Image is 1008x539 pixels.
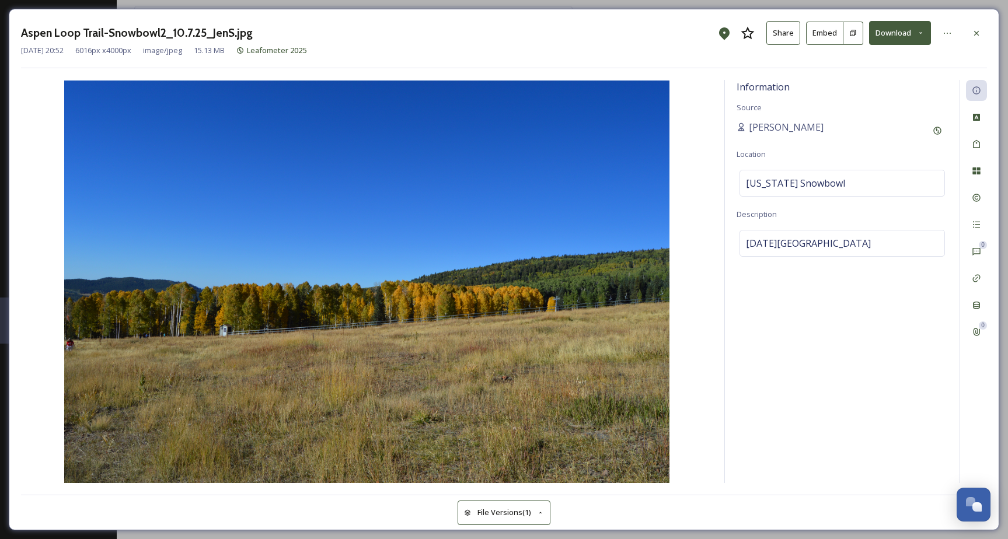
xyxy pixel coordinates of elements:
[746,176,845,190] span: [US_STATE] Snowbowl
[247,45,306,55] span: Leafometer 2025
[749,120,824,134] span: [PERSON_NAME]
[737,209,777,219] span: Description
[766,21,800,45] button: Share
[737,102,762,113] span: Source
[21,80,713,483] img: Aspen%20Loop%20Trail-Snowbowl2_10.7.25_JenS.jpg
[957,488,990,521] button: Open Chat
[194,45,225,56] span: 15.13 MB
[143,45,182,56] span: image/jpeg
[979,321,987,330] div: 0
[737,149,766,159] span: Location
[806,22,843,45] button: Embed
[458,501,551,524] button: File Versions(1)
[21,45,64,56] span: [DATE] 20:52
[21,24,253,41] h3: Aspen Loop Trail-Snowbowl2_10.7.25_JenS.jpg
[746,236,871,250] span: [DATE][GEOGRAPHIC_DATA]
[737,80,790,93] span: Information
[979,241,987,249] div: 0
[75,45,131,56] span: 6016 px x 4000 px
[869,21,931,45] button: Download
